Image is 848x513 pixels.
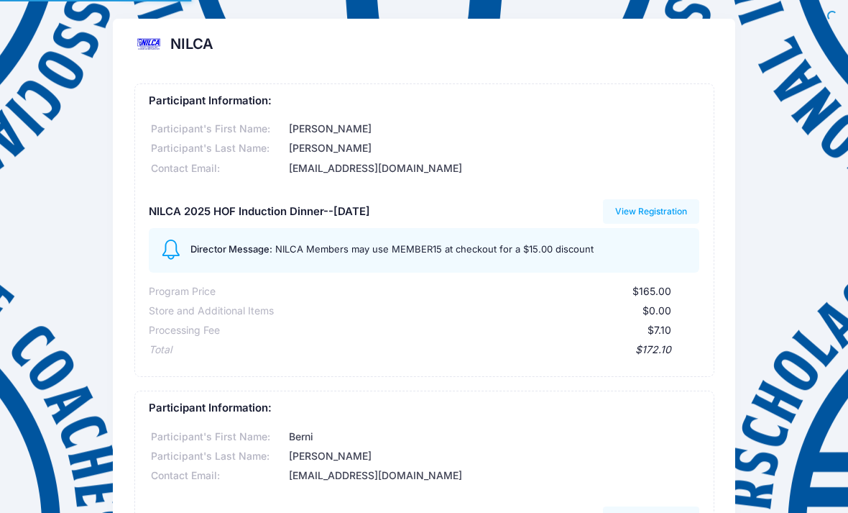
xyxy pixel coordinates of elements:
div: Store and Additional Items [149,304,274,319]
div: $172.10 [172,342,671,358]
div: $0.00 [274,304,671,319]
div: Contact Email: [149,468,287,484]
div: Participant's First Name: [149,430,287,445]
span: $165.00 [632,285,671,297]
div: Participant's Last Name: [149,449,287,464]
span: NILCA Members may use MEMBER15 at checkout for a $15.00 discount [275,243,594,255]
h5: NILCA 2025 HOF Induction Dinner--[DATE] [149,206,370,219]
div: Program Price [149,284,216,299]
div: $7.10 [220,323,671,338]
div: Contact Email: [149,161,287,176]
span: Director Message: [190,243,272,255]
div: [PERSON_NAME] [287,122,700,137]
div: [PERSON_NAME] [287,141,700,156]
h5: Participant Information: [149,95,699,108]
div: [PERSON_NAME] [287,449,700,464]
div: [EMAIL_ADDRESS][DOMAIN_NAME] [287,468,700,484]
div: Participant's First Name: [149,122,287,137]
h2: NILCA [170,35,213,53]
a: View Registration [603,199,700,224]
div: Processing Fee [149,323,220,338]
div: [EMAIL_ADDRESS][DOMAIN_NAME] [287,161,700,176]
h5: Participant Information: [149,402,699,415]
div: Total [149,342,172,358]
div: Participant's Last Name: [149,141,287,156]
div: Berni [287,430,700,445]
